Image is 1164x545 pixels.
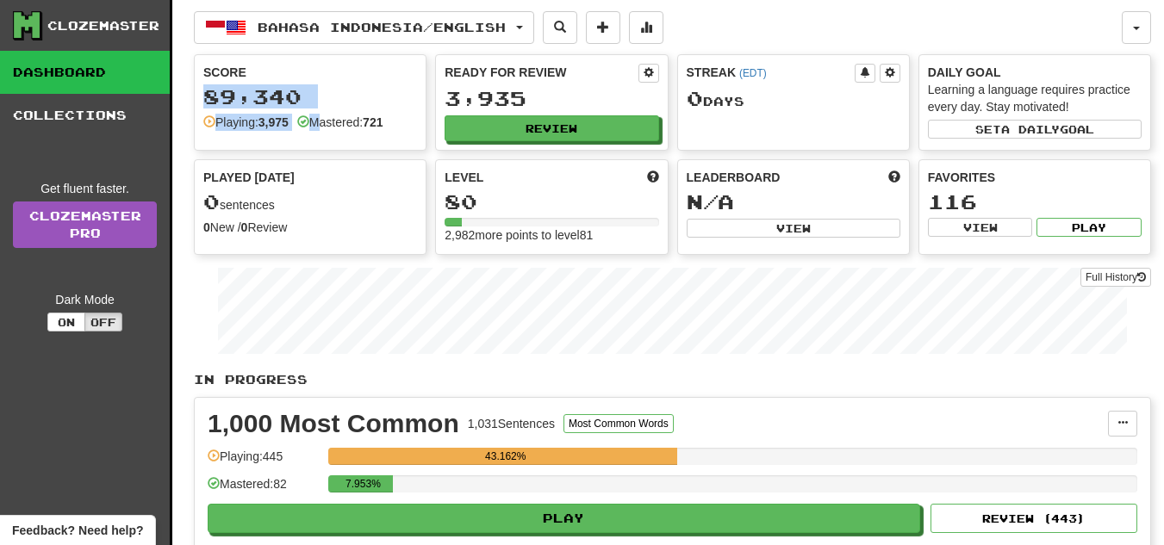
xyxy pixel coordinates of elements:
a: (EDT) [739,67,767,79]
button: Most Common Words [563,414,674,433]
strong: 721 [363,115,383,129]
strong: 3,975 [258,115,289,129]
span: N/A [687,189,734,214]
span: Level [445,169,483,186]
div: 1,031 Sentences [468,415,555,432]
button: View [687,219,900,238]
div: Score [203,64,417,81]
strong: 0 [241,220,248,234]
div: Get fluent faster. [13,180,157,197]
span: Leaderboard [687,169,781,186]
button: Bahasa Indonesia/English [194,11,534,44]
button: View [928,218,1033,237]
div: Favorites [928,169,1142,186]
div: 3,935 [445,88,658,109]
div: 89,340 [203,86,417,108]
div: sentences [203,191,417,214]
div: Playing: 445 [208,448,320,476]
a: ClozemasterPro [13,201,157,248]
span: Open feedback widget [12,522,143,539]
div: New / Review [203,219,417,236]
div: Daily Goal [928,64,1142,81]
button: Review (443) [931,504,1137,533]
div: Playing: [203,114,289,131]
div: 80 [445,191,658,213]
div: Streak [687,64,855,81]
span: Played [DATE] [203,169,295,186]
div: Dark Mode [13,291,157,308]
div: Ready for Review [445,64,638,81]
button: More stats [629,11,663,44]
button: Off [84,313,122,331]
button: On [47,313,85,331]
div: 116 [928,191,1142,213]
div: Mastered: [297,114,383,131]
strong: 0 [203,220,210,234]
button: Seta dailygoal [928,120,1142,139]
span: 0 [687,86,703,110]
div: Day s [687,88,900,110]
div: 1,000 Most Common [208,411,459,437]
div: Learning a language requires practice every day. Stay motivated! [928,81,1142,115]
button: Review [445,115,658,141]
div: 2,982 more points to level 81 [445,226,658,244]
p: In Progress [194,371,1151,388]
div: 43.162% [333,448,677,465]
span: Score more points to level up [647,169,659,186]
span: a daily [1001,123,1060,135]
div: Clozemaster [47,17,159,34]
button: Play [1036,218,1142,237]
div: Mastered: 82 [208,475,320,504]
span: 0 [203,189,220,214]
button: Full History [1080,268,1151,287]
button: Search sentences [543,11,577,44]
div: 7.953% [333,475,392,492]
button: Add sentence to collection [586,11,620,44]
button: Play [208,504,920,533]
span: This week in points, UTC [888,169,900,186]
span: Bahasa Indonesia / English [258,20,506,34]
